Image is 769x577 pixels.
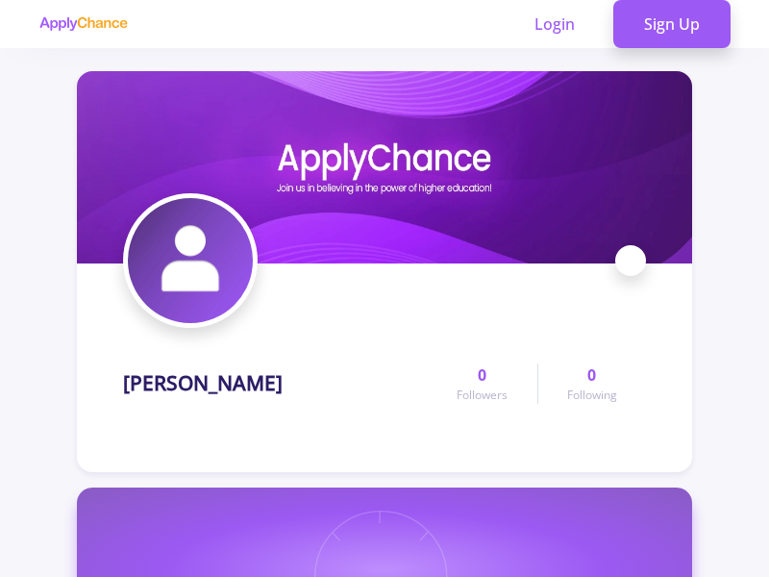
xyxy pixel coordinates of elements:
span: 0 [587,364,596,387]
a: 0Following [537,364,646,404]
img: vahid rasaeecover image [77,71,692,263]
img: vahid rasaeeavatar [128,198,253,323]
h1: [PERSON_NAME] [123,371,283,395]
a: 0Followers [428,364,536,404]
img: applychance logo text only [38,16,128,32]
span: Following [567,387,617,404]
span: Followers [457,387,508,404]
span: 0 [478,364,486,387]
